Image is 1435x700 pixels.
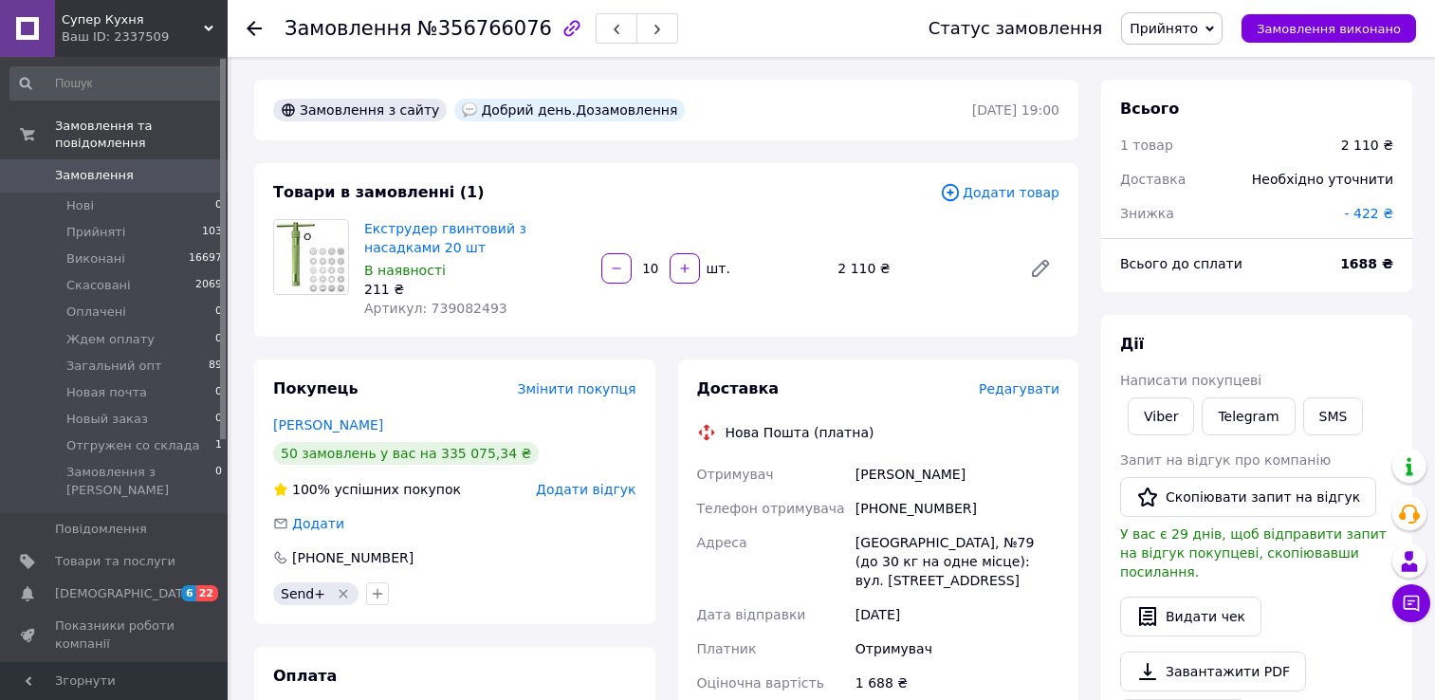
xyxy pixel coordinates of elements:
[1021,249,1059,287] a: Редагувати
[518,381,636,396] span: Змінити покупця
[462,102,477,118] img: :speech_balloon:
[972,102,1059,118] time: [DATE] 19:00
[55,118,228,152] span: Замовлення та повідомлення
[195,277,222,294] span: 2069
[852,598,1063,632] div: [DATE]
[536,482,635,497] span: Додати відгук
[196,585,218,601] span: 22
[364,221,526,255] a: Екструдер гвинтовий з насадками 20 шт
[697,501,845,516] span: Телефон отримувача
[66,250,125,267] span: Виконані
[273,442,539,465] div: 50 замовлень у вас на 335 075,34 ₴
[1120,477,1376,517] button: Скопіювати запит на відгук
[285,17,412,40] span: Замовлення
[364,263,446,278] span: В наявності
[1120,256,1242,271] span: Всього до сплати
[1120,373,1261,388] span: Написати покупцеві
[1202,397,1295,435] a: Telegram
[55,585,195,602] span: [DEMOGRAPHIC_DATA]
[1341,136,1393,155] div: 2 110 ₴
[697,535,747,550] span: Адреса
[273,183,485,201] span: Товари в замовленні (1)
[1128,397,1194,435] a: Viber
[66,277,131,294] span: Скасовані
[852,525,1063,598] div: [GEOGRAPHIC_DATA], №79 (до 30 кг на одне місце): вул. [STREET_ADDRESS]
[55,521,147,538] span: Повідомлення
[1392,584,1430,622] button: Чат з покупцем
[215,411,222,428] span: 0
[292,516,344,531] span: Додати
[273,667,337,685] span: Оплата
[852,632,1063,666] div: Отримувач
[9,66,224,101] input: Пошук
[66,358,162,375] span: Загальний опт
[290,548,415,567] div: [PHONE_NUMBER]
[66,437,199,454] span: Отгружен со склада
[66,197,94,214] span: Нові
[940,182,1059,203] span: Додати товар
[697,641,757,656] span: Платник
[247,19,262,38] div: Повернутися назад
[292,482,330,497] span: 100%
[1340,256,1393,271] b: 1688 ₴
[215,197,222,214] span: 0
[209,358,222,375] span: 89
[215,464,222,498] span: 0
[697,467,774,482] span: Отримувач
[66,224,125,241] span: Прийняті
[1120,652,1306,691] a: Завантажити PDF
[273,379,359,397] span: Покупець
[66,464,215,498] span: Замовлення з [PERSON_NAME]
[273,417,383,433] a: [PERSON_NAME]
[62,11,204,28] span: Супер Кухня
[66,331,155,348] span: Ждем оплату
[830,255,1014,282] div: 2 110 ₴
[1120,138,1173,153] span: 1 товар
[929,19,1103,38] div: Статус замовлення
[1344,206,1393,221] span: - 422 ₴
[274,220,348,294] img: Екструдер гвинтовий з насадками 20 шт
[1130,21,1198,36] span: Прийнято
[852,666,1063,700] div: 1 688 ₴
[281,586,325,601] span: Send+
[202,224,222,241] span: 103
[273,99,447,121] div: Замовлення з сайту
[697,675,824,691] span: Оціночна вартість
[852,491,1063,525] div: [PHONE_NUMBER]
[66,411,148,428] span: Новый заказ
[55,167,134,184] span: Замовлення
[364,301,507,316] span: Артикул: 739082493
[55,617,175,652] span: Показники роботи компанії
[215,304,222,321] span: 0
[364,280,586,299] div: 211 ₴
[721,423,879,442] div: Нова Пошта (платна)
[1242,14,1416,43] button: Замовлення виконано
[1120,206,1174,221] span: Знижка
[702,259,732,278] div: шт.
[215,331,222,348] span: 0
[1120,172,1186,187] span: Доставка
[454,99,685,121] div: Добрий день.Дозамовлення
[336,586,351,601] svg: Видалити мітку
[62,28,228,46] div: Ваш ID: 2337509
[1120,335,1144,353] span: Дії
[66,304,126,321] span: Оплачені
[979,381,1059,396] span: Редагувати
[66,384,147,401] span: Новая почта
[1241,158,1405,200] div: Необхідно уточнити
[273,480,461,499] div: успішних покупок
[189,250,222,267] span: 16697
[1120,597,1261,636] button: Видати чек
[1257,22,1401,36] span: Замовлення виконано
[1303,397,1364,435] button: SMS
[1120,452,1331,468] span: Запит на відгук про компанію
[697,607,806,622] span: Дата відправки
[852,457,1063,491] div: [PERSON_NAME]
[697,379,780,397] span: Доставка
[215,437,222,454] span: 1
[1120,526,1387,580] span: У вас є 29 днів, щоб відправити запит на відгук покупцеві, скопіювавши посилання.
[215,384,222,401] span: 0
[181,585,196,601] span: 6
[417,17,552,40] span: №356766076
[55,553,175,570] span: Товари та послуги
